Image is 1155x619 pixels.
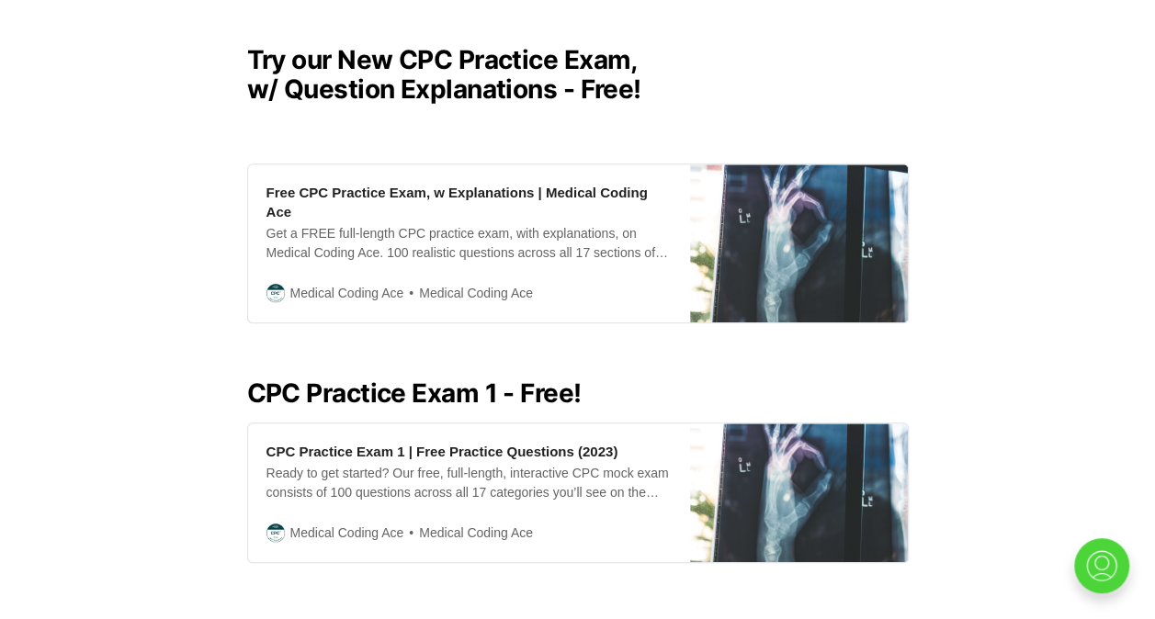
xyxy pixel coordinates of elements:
span: Medical Coding Ace [290,283,404,303]
div: Get a FREE full-length CPC practice exam, with explanations, on Medical Coding Ace. 100 realistic... [266,224,672,263]
a: CPC Practice Exam 1 | Free Practice Questions (2023)Ready to get started? Our free, full-length, ... [247,422,909,563]
iframe: portal-trigger [1059,529,1155,619]
div: Free CPC Practice Exam, w Explanations | Medical Coding Ace [266,183,672,221]
h2: Try our New CPC Practice Exam, w/ Question Explanations - Free! [247,45,909,104]
span: Medical Coding Ace [290,523,404,543]
h2: CPC Practice Exam 1 - Free! [247,378,909,408]
div: CPC Practice Exam 1 | Free Practice Questions (2023) [266,442,618,461]
span: Medical Coding Ace [403,283,533,304]
a: Free CPC Practice Exam, w Explanations | Medical Coding AceGet a FREE full-length CPC practice ex... [247,163,909,323]
span: Medical Coding Ace [403,523,533,544]
div: Ready to get started? Our free, full-length, interactive CPC mock exam consists of 100 questions ... [266,464,672,502]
